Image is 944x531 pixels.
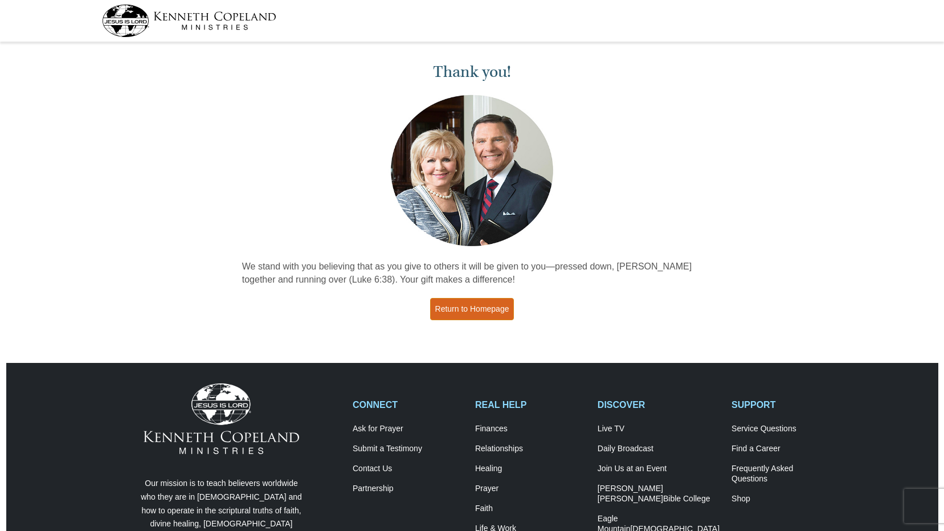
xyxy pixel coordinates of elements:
a: Return to Homepage [430,298,514,320]
a: Faith [475,504,586,514]
a: Finances [475,424,586,434]
p: We stand with you believing that as you give to others it will be given to you—pressed down, [PER... [242,260,702,287]
img: kcm-header-logo.svg [102,5,276,37]
a: Prayer [475,484,586,494]
h2: CONNECT [353,399,463,410]
img: Kenneth and Gloria [388,92,556,249]
h1: Thank you! [242,63,702,81]
a: Contact Us [353,464,463,474]
a: Shop [732,494,842,504]
h2: REAL HELP [475,399,586,410]
a: Daily Broadcast [598,444,720,454]
img: Kenneth Copeland Ministries [144,383,299,454]
a: Find a Career [732,444,842,454]
h2: SUPPORT [732,399,842,410]
a: Partnership [353,484,463,494]
a: Join Us at an Event [598,464,720,474]
a: Relationships [475,444,586,454]
a: Submit a Testimony [353,444,463,454]
a: [PERSON_NAME] [PERSON_NAME]Bible College [598,484,720,504]
a: Live TV [598,424,720,434]
span: Bible College [663,494,710,503]
a: Ask for Prayer [353,424,463,434]
h2: DISCOVER [598,399,720,410]
a: Frequently AskedQuestions [732,464,842,484]
a: Service Questions [732,424,842,434]
a: Healing [475,464,586,474]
